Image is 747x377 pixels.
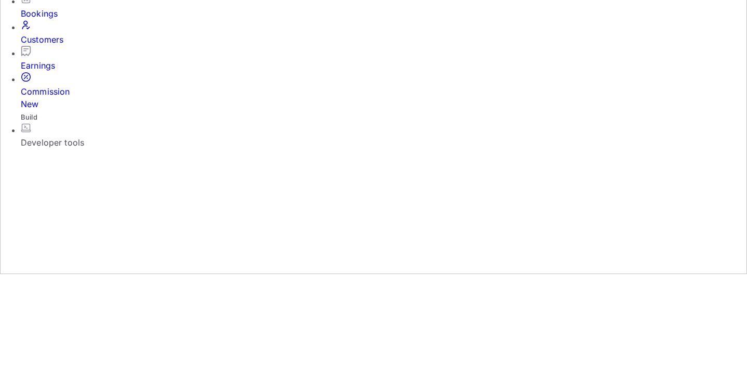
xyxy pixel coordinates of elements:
[21,7,747,20] div: Bookings
[21,33,747,46] div: Customers
[21,98,747,110] div: New
[21,46,747,72] a: Earnings
[21,59,747,72] div: Earnings
[21,136,747,149] div: Developer tools
[21,113,37,121] span: Build
[21,72,747,110] a: CommissionNew
[21,20,747,46] a: Customers
[21,85,747,110] div: Commission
